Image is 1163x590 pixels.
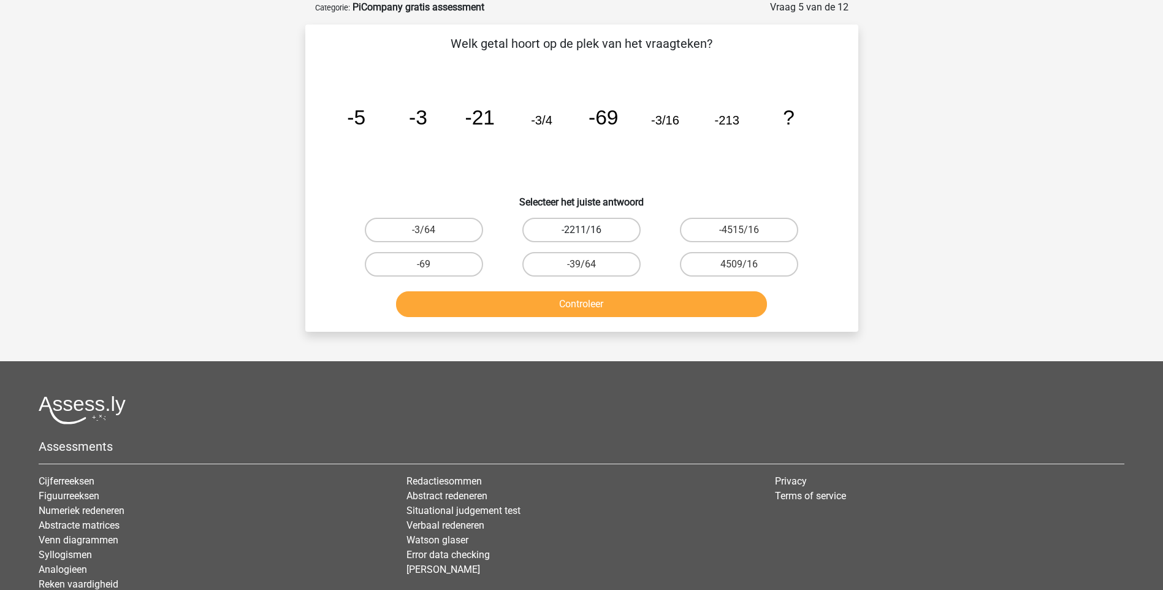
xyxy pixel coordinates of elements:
[406,505,520,516] a: Situational judgement test
[465,106,495,129] tspan: -21
[39,549,92,561] a: Syllogismen
[406,549,490,561] a: Error data checking
[396,291,767,317] button: Controleer
[406,534,468,546] a: Watson glaser
[714,113,739,127] tspan: -213
[406,564,480,575] a: [PERSON_NAME]
[680,252,798,277] label: 4509/16
[775,475,807,487] a: Privacy
[39,439,1124,454] h5: Assessments
[522,218,641,242] label: -2211/16
[588,106,618,129] tspan: -69
[406,490,487,502] a: Abstract redeneren
[39,578,118,590] a: Reken vaardigheid
[39,519,120,531] a: Abstracte matrices
[353,1,484,13] strong: PiCompany gratis assessment
[39,396,126,424] img: Assessly logo
[39,564,87,575] a: Analogieen
[406,519,484,531] a: Verbaal redeneren
[680,218,798,242] label: -4515/16
[365,218,483,242] label: -3/64
[315,3,350,12] small: Categorie:
[347,106,365,129] tspan: -5
[531,113,552,127] tspan: -3/4
[522,252,641,277] label: -39/64
[406,475,482,487] a: Redactiesommen
[39,534,118,546] a: Venn diagrammen
[783,106,795,129] tspan: ?
[39,490,99,502] a: Figuurreeksen
[651,113,679,127] tspan: -3/16
[365,252,483,277] label: -69
[325,34,839,53] p: Welk getal hoort op de plek van het vraagteken?
[39,505,124,516] a: Numeriek redeneren
[775,490,846,502] a: Terms of service
[409,106,427,129] tspan: -3
[39,475,94,487] a: Cijferreeksen
[325,186,839,208] h6: Selecteer het juiste antwoord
